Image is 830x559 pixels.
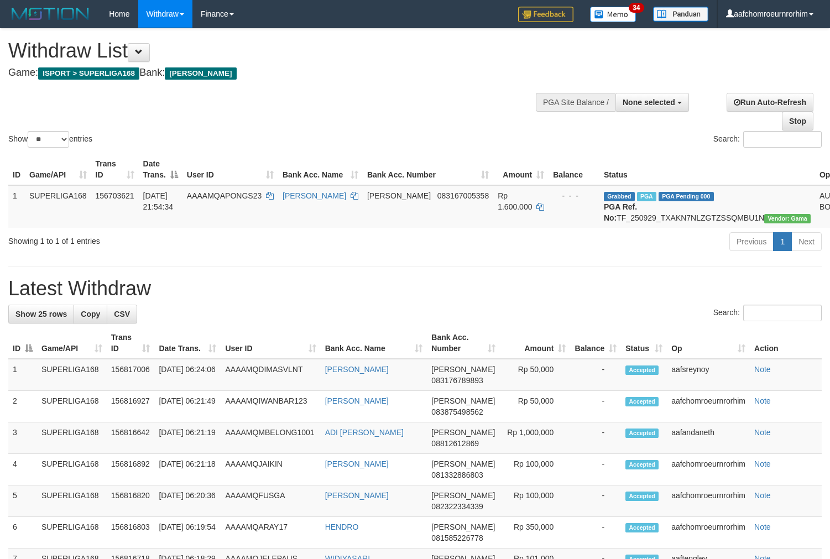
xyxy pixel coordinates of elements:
a: Note [754,491,771,500]
th: Action [750,327,822,359]
label: Show entries [8,131,92,148]
span: Copy 083875498562 to clipboard [431,408,483,416]
td: AAAAMQMBELONG1001 [221,422,320,454]
span: [DATE] 21:54:34 [143,191,174,211]
td: Rp 350,000 [500,517,571,548]
span: Copy 08812612869 to clipboard [431,439,479,448]
img: MOTION_logo.png [8,6,92,22]
th: Amount: activate to sort column ascending [500,327,571,359]
a: Note [754,396,771,405]
a: ADI [PERSON_NAME] [325,428,404,437]
div: PGA Site Balance / [536,93,615,112]
span: Show 25 rows [15,310,67,318]
th: Op: activate to sort column ascending [667,327,750,359]
td: AAAAMQIWANBAR123 [221,391,320,422]
td: SUPERLIGA168 [37,422,107,454]
span: [PERSON_NAME] [367,191,431,200]
span: Accepted [625,397,659,406]
td: SUPERLIGA168 [25,185,91,228]
td: aafchomroeurnrorhim [667,391,750,422]
span: PGA Pending [659,192,714,201]
a: 1 [773,232,792,251]
span: CSV [114,310,130,318]
th: Trans ID: activate to sort column ascending [91,154,139,185]
button: None selected [615,93,689,112]
td: SUPERLIGA168 [37,391,107,422]
a: [PERSON_NAME] [325,396,389,405]
span: Accepted [625,523,659,532]
span: 34 [629,3,644,13]
a: Note [754,523,771,531]
span: 156703621 [96,191,134,200]
a: [PERSON_NAME] [325,459,389,468]
span: [PERSON_NAME] [431,428,495,437]
td: 2 [8,391,37,422]
th: Bank Acc. Number: activate to sort column ascending [363,154,493,185]
td: Rp 1,000,000 [500,422,571,454]
h4: Game: Bank: [8,67,542,79]
td: [DATE] 06:19:54 [154,517,221,548]
div: - - - [553,190,595,201]
a: [PERSON_NAME] [325,491,389,500]
span: Accepted [625,492,659,501]
div: Showing 1 to 1 of 1 entries [8,231,337,247]
th: ID: activate to sort column descending [8,327,37,359]
td: 1 [8,359,37,391]
span: Copy 081585226778 to clipboard [431,534,483,542]
td: Rp 100,000 [500,454,571,485]
a: [PERSON_NAME] [325,365,389,374]
td: SUPERLIGA168 [37,517,107,548]
b: PGA Ref. No: [604,202,637,222]
td: AAAAMQJAIKIN [221,454,320,485]
input: Search: [743,131,822,148]
span: Accepted [625,429,659,438]
a: Note [754,459,771,468]
a: Next [791,232,822,251]
span: [PERSON_NAME] [431,365,495,374]
td: - [570,391,621,422]
td: SUPERLIGA168 [37,359,107,391]
a: Copy [74,305,107,323]
td: AAAAMQARAY17 [221,517,320,548]
span: None selected [623,98,675,107]
td: 156816927 [107,391,155,422]
input: Search: [743,305,822,321]
td: AAAAMQFUSGA [221,485,320,517]
td: aafandaneth [667,422,750,454]
span: Copy 082322334339 to clipboard [431,502,483,511]
a: Previous [729,232,774,251]
th: Bank Acc. Name: activate to sort column ascending [321,327,427,359]
span: AAAAMQAPONGS23 [187,191,262,200]
td: aafchomroeurnrorhim [667,517,750,548]
span: Copy 083176789893 to clipboard [431,376,483,385]
select: Showentries [28,131,69,148]
span: ISPORT > SUPERLIGA168 [38,67,139,80]
th: ID [8,154,25,185]
a: Stop [782,112,813,130]
td: 4 [8,454,37,485]
a: Note [754,428,771,437]
th: Status: activate to sort column ascending [621,327,667,359]
span: [PERSON_NAME] [431,491,495,500]
h1: Withdraw List [8,40,542,62]
a: [PERSON_NAME] [283,191,346,200]
td: [DATE] 06:21:18 [154,454,221,485]
td: [DATE] 06:21:49 [154,391,221,422]
td: - [570,422,621,454]
h1: Latest Withdraw [8,278,822,300]
th: Status [599,154,815,185]
span: Accepted [625,365,659,375]
td: aafchomroeurnrorhim [667,485,750,517]
td: Rp 50,000 [500,359,571,391]
span: [PERSON_NAME] [165,67,236,80]
span: Copy [81,310,100,318]
td: 5 [8,485,37,517]
td: SUPERLIGA168 [37,454,107,485]
th: Amount: activate to sort column ascending [493,154,549,185]
th: Date Trans.: activate to sort column descending [139,154,182,185]
span: Marked by aafchhiseyha [637,192,656,201]
img: panduan.png [653,7,708,22]
th: Trans ID: activate to sort column ascending [107,327,155,359]
span: Vendor URL: https://trx31.1velocity.biz [764,214,811,223]
td: [DATE] 06:21:19 [154,422,221,454]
